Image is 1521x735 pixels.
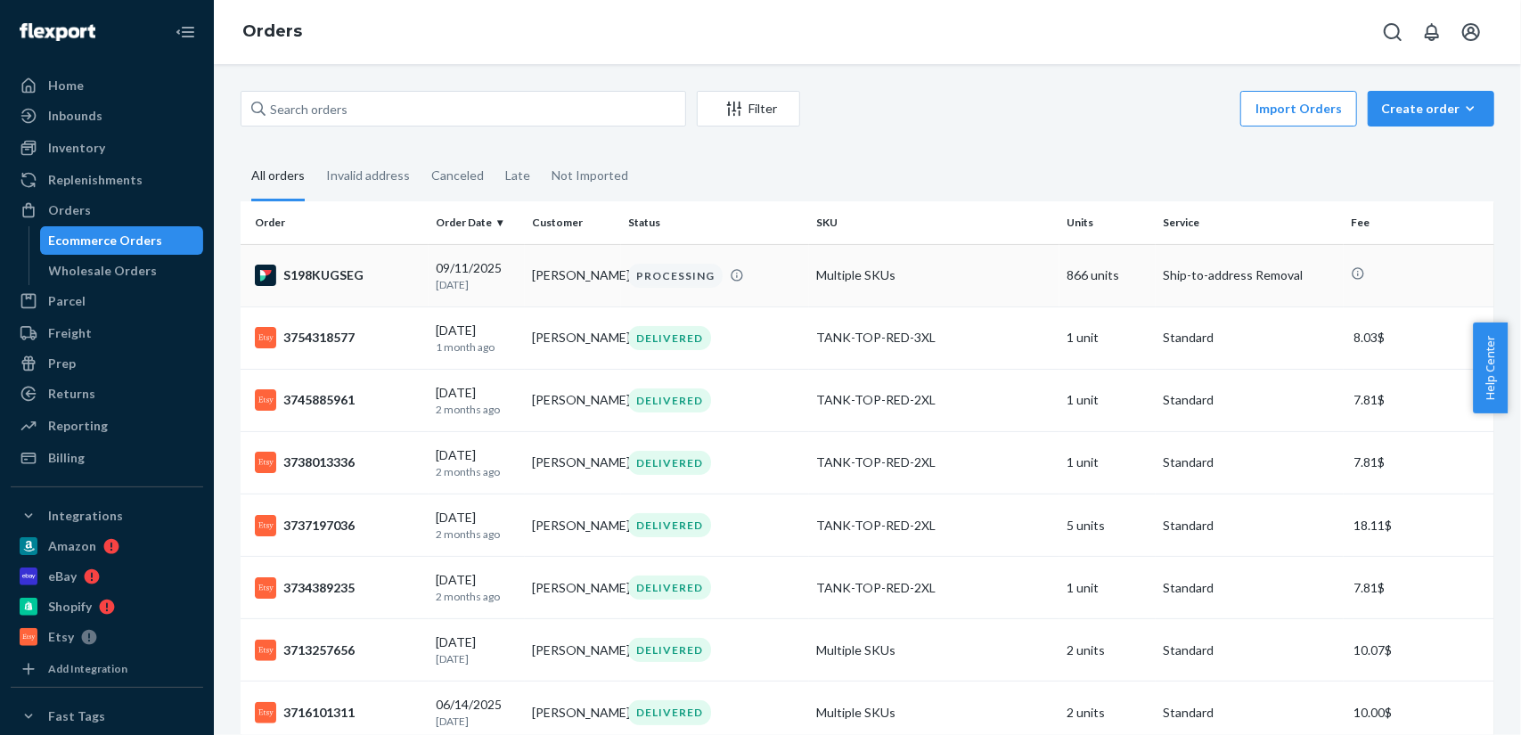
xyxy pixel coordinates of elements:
td: 1 unit [1059,306,1156,369]
p: [DATE] [436,714,518,729]
div: [DATE] [436,509,518,542]
button: Close Navigation [168,14,203,50]
div: DELIVERED [628,326,711,350]
input: Search orders [241,91,686,127]
div: Home [48,77,84,94]
td: [PERSON_NAME] [525,369,621,431]
div: 06/14/2025 [436,696,518,729]
div: PROCESSING [628,264,723,288]
td: ‏7.81 ‏$ [1344,557,1494,619]
td: ‏10.07 ‏$ [1344,619,1494,682]
span: Help Center [1473,323,1508,413]
td: [PERSON_NAME] [525,306,621,369]
a: Orders [11,196,203,225]
div: TANK-TOP-RED-2XL [816,579,1052,597]
div: Add Integration [48,661,127,676]
th: Service [1156,201,1344,244]
a: Shopify [11,592,203,621]
div: Late [505,152,530,199]
div: Ecommerce Orders [49,232,163,249]
div: eBay [48,568,77,585]
div: TANK-TOP-RED-2XL [816,453,1052,471]
button: Filter [697,91,800,127]
td: ‏7.81 ‏$ [1344,369,1494,431]
td: 1 unit [1059,557,1156,619]
td: [PERSON_NAME] [525,619,621,682]
div: Amazon [48,537,96,555]
p: 2 months ago [436,402,518,417]
a: Home [11,71,203,100]
div: All orders [251,152,305,201]
td: 866 units [1059,244,1156,306]
div: 3734389235 [255,577,421,599]
a: Wholesale Orders [40,257,204,285]
div: [DATE] [436,322,518,355]
p: Standard [1163,704,1337,722]
td: 2 units [1059,619,1156,682]
p: [DATE] [436,277,518,292]
button: Integrations [11,502,203,530]
a: Amazon [11,532,203,560]
td: [PERSON_NAME] [525,494,621,557]
div: [DATE] [436,384,518,417]
a: Replenishments [11,166,203,194]
div: Fast Tags [48,707,105,725]
div: Wholesale Orders [49,262,158,280]
td: 5 units [1059,494,1156,557]
div: DELIVERED [628,388,711,412]
p: Standard [1163,453,1337,471]
th: SKU [809,201,1059,244]
div: Invalid address [326,152,410,199]
th: Status [621,201,809,244]
td: ‏18.11 ‏$ [1344,494,1494,557]
p: Standard [1163,517,1337,535]
div: Canceled [431,152,484,199]
div: Inbounds [48,107,102,125]
div: [DATE] [436,571,518,604]
div: 3737197036 [255,515,421,536]
div: Billing [48,449,85,467]
a: Billing [11,444,203,472]
th: Order Date [429,201,525,244]
div: TANK-TOP-RED-2XL [816,391,1052,409]
div: DELIVERED [628,700,711,724]
p: [DATE] [436,651,518,666]
div: 3713257656 [255,640,421,661]
td: Multiple SKUs [809,619,1059,682]
p: Standard [1163,329,1337,347]
button: Open account menu [1453,14,1489,50]
a: Inbounds [11,102,203,130]
a: Ecommerce Orders [40,226,204,255]
button: Open notifications [1414,14,1450,50]
td: ‏7.81 ‏$ [1344,431,1494,494]
a: eBay [11,562,203,591]
div: Prep [48,355,76,372]
td: [PERSON_NAME] [525,244,621,306]
div: [DATE] [436,633,518,666]
a: Prep [11,349,203,378]
div: Inventory [48,139,105,157]
p: 2 months ago [436,527,518,542]
th: Units [1059,201,1156,244]
th: Fee [1344,201,1494,244]
div: Customer [532,215,614,230]
a: Parcel [11,287,203,315]
div: Parcel [48,292,86,310]
p: Standard [1163,641,1337,659]
div: Returns [48,385,95,403]
a: Returns [11,380,203,408]
div: Reporting [48,417,108,435]
div: TANK-TOP-RED-3XL [816,329,1052,347]
div: DELIVERED [628,576,711,600]
a: Inventory [11,134,203,162]
div: Integrations [48,507,123,525]
div: S198KUGSEG [255,265,421,286]
div: Filter [698,100,799,118]
p: Standard [1163,579,1337,597]
td: 1 unit [1059,369,1156,431]
td: Ship-to-address Removal [1156,244,1344,306]
div: TANK-TOP-RED-2XL [816,517,1052,535]
p: Standard [1163,391,1337,409]
td: 1 unit [1059,431,1156,494]
div: 3738013336 [255,452,421,473]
